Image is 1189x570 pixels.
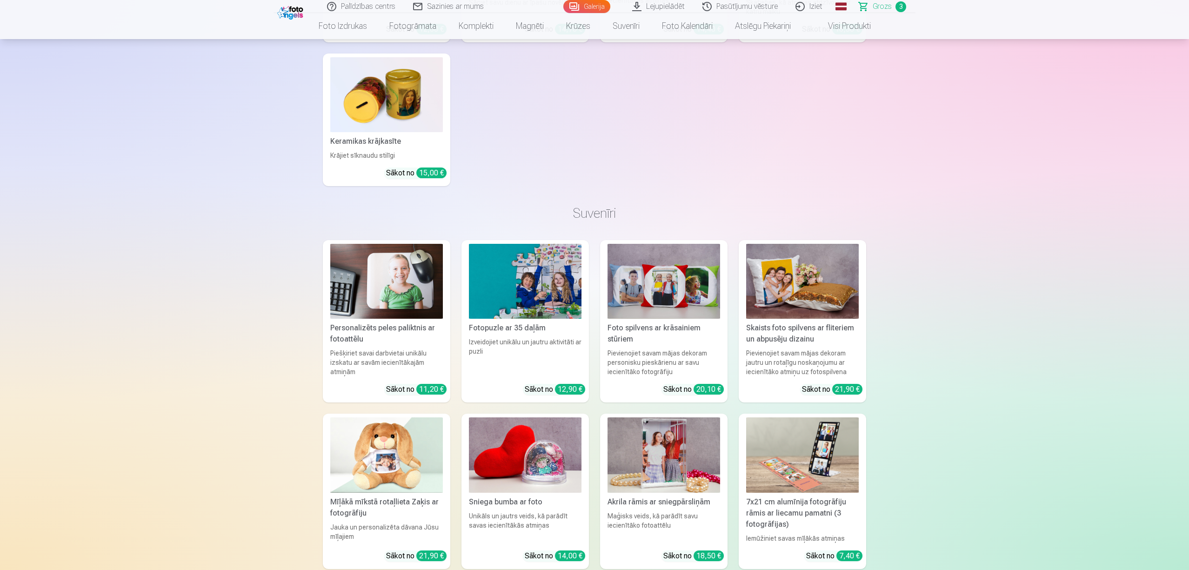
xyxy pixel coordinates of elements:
[465,337,585,376] div: Izveidojiet unikālu un jautru aktivitāti ar puzli
[327,136,447,147] div: Keramikas krājkasīte
[465,511,585,543] div: Unikāls un jautrs veids, kā parādīt savas iecienītākās atmiņas
[895,1,906,12] span: 3
[465,322,585,334] div: Fotopuzle ar 35 daļām
[608,417,720,492] img: Akrila rāmis ar sniegpārsliņām
[604,349,724,376] div: Pievienojiet savam mājas dekoram personisku pieskārienu ar savu iecienītāko fotogrāfiju
[608,244,720,319] img: Foto spilvens ar krāsainiem stūriem
[651,13,724,39] a: Foto kalendāri
[836,550,862,561] div: 7,40 €
[604,511,724,543] div: Maģisks veids, kā parādīt savu iecienītāko fotoattēlu
[327,496,447,519] div: Mīļākā mīkstā rotaļlieta Zaķis ar fotogrāfiju
[330,244,443,319] img: Personalizēts peles paliktnis ar fotoattēlu
[386,168,447,179] div: Sākot no
[742,322,862,345] div: Skaists foto spilvens ar fliteriem un abpusēju dizainu
[694,384,724,395] div: 20,10 €
[806,550,862,562] div: Sākot no
[461,414,589,569] a: Sniega bumba ar fotoSniega bumba ar fotoUnikāls un jautrs veids, kā parādīt savas iecienītākās at...
[742,349,862,376] div: Pievienojiet savam mājas dekoram jautru un rotaļīgu noskaņojumu ar iecienītāko atmiņu uz fotospil...
[873,1,892,12] span: Grozs
[330,417,443,492] img: Mīļākā mīkstā rotaļlieta Zaķis ar fotogrāfiju
[742,534,862,543] div: Iemūžiniet savas mīļākās atmiņas
[323,414,450,569] a: Mīļākā mīkstā rotaļlieta Zaķis ar fotogrāfijuMīļākā mīkstā rotaļlieta Zaķis ar fotogrāfijuJauka u...
[327,523,447,543] div: Jauka un personalizēta dāvana Jūsu mīļajiem
[600,414,728,569] a: Akrila rāmis ar sniegpārsliņāmAkrila rāmis ar sniegpārsliņāmMaģisks veids, kā parādīt savu iecien...
[307,13,378,39] a: Foto izdrukas
[604,322,724,345] div: Foto spilvens ar krāsainiem stūriem
[416,384,447,395] div: 11,20 €
[724,13,802,39] a: Atslēgu piekariņi
[378,13,448,39] a: Fotogrāmata
[739,414,866,569] a: 7x21 cm alumīnija fotogrāfiju rāmis ar liecamu pamatni (3 fotogrāfijas)7x21 cm alumīnija fotogrāf...
[416,168,447,178] div: 15,00 €
[327,322,447,345] div: Personalizēts peles paliktnis ar fotoattēlu
[601,13,651,39] a: Suvenīri
[663,384,724,395] div: Sākot no
[330,205,859,221] h3: Suvenīri
[604,496,724,508] div: Akrila rāmis ar sniegpārsliņām
[694,550,724,561] div: 18,50 €
[327,151,447,160] div: Krājiet sīknaudu stilīgi
[746,244,859,319] img: Skaists foto spilvens ar fliteriem un abpusēju dizainu
[525,384,585,395] div: Sākot no
[469,417,581,492] img: Sniega bumba ar foto
[465,496,585,508] div: Sniega bumba ar foto
[386,384,447,395] div: Sākot no
[461,240,589,402] a: Fotopuzle ar 35 daļāmFotopuzle ar 35 daļāmIzveidojiet unikālu un jautru aktivitāti ar puzliSākot ...
[742,496,862,530] div: 7x21 cm alumīnija fotogrāfiju rāmis ar liecamu pamatni (3 fotogrāfijas)
[600,240,728,402] a: Foto spilvens ar krāsainiem stūriemFoto spilvens ar krāsainiem stūriemPievienojiet savam mājas de...
[416,550,447,561] div: 21,90 €
[739,240,866,402] a: Skaists foto spilvens ar fliteriem un abpusēju dizainuSkaists foto spilvens ar fliteriem un abpus...
[386,550,447,562] div: Sākot no
[323,240,450,402] a: Personalizēts peles paliktnis ar fotoattēluPersonalizēts peles paliktnis ar fotoattēluPiešķiriet ...
[746,417,859,492] img: 7x21 cm alumīnija fotogrāfiju rāmis ar liecamu pamatni (3 fotogrāfijas)
[277,4,306,20] img: /fa1
[802,13,882,39] a: Visi produkti
[505,13,555,39] a: Magnēti
[802,384,862,395] div: Sākot no
[525,550,585,562] div: Sākot no
[555,13,601,39] a: Krūzes
[663,550,724,562] div: Sākot no
[832,384,862,395] div: 21,90 €
[469,244,581,319] img: Fotopuzle ar 35 daļām
[555,550,585,561] div: 14,00 €
[448,13,505,39] a: Komplekti
[327,349,447,376] div: Piešķiriet savai darbvietai unikālu izskatu ar savām iecienītākajām atmiņām
[555,384,585,395] div: 12,90 €
[323,54,450,186] a: Keramikas krājkasīteKeramikas krājkasīteKrājiet sīknaudu stilīgiSākot no 15,00 €
[330,57,443,132] img: Keramikas krājkasīte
